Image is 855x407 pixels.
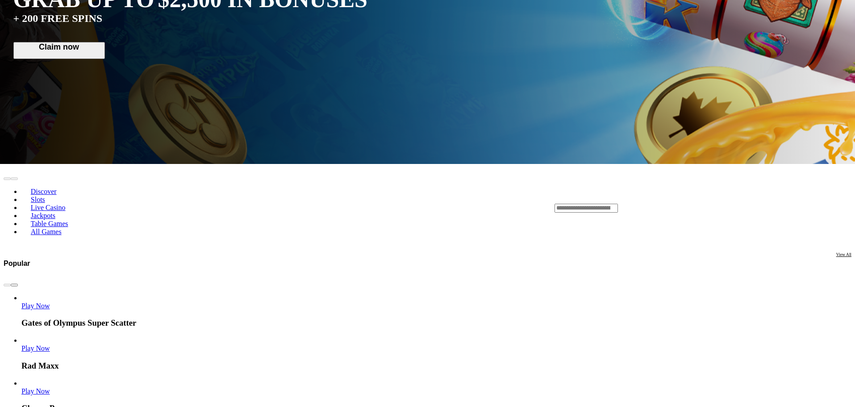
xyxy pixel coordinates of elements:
input: Search [555,204,618,213]
span: Discover [27,188,60,195]
span: View All [836,252,851,257]
a: Jackpots [21,209,65,222]
a: Table Games [21,217,77,231]
a: Discover [21,185,66,198]
span: Live Casino [27,204,69,211]
article: Gates of Olympus Super Scatter [21,294,851,328]
span: Play Now [21,344,50,352]
button: prev slide [4,284,11,286]
span: Jackpots [27,212,59,219]
span: Table Games [27,220,72,227]
header: Lobby [4,164,851,252]
button: next slide [11,177,18,180]
a: Gates of Olympus Super Scatter [21,302,50,310]
a: Rad Maxx [21,344,50,352]
a: Live Casino [21,201,75,214]
button: next slide [11,284,18,286]
span: All Games [27,228,65,235]
span: + 200 FREE SPINS [13,13,103,25]
a: View All [836,252,851,275]
a: Slots [21,193,54,206]
nav: Lobby [4,172,537,243]
h3: Rad Maxx [21,361,851,371]
h3: Popular [4,259,30,268]
span: Slots [27,196,49,203]
article: Rad Maxx [21,336,851,371]
a: All Games [21,225,71,239]
a: Cherry Pop [21,387,50,395]
span: Play Now [21,302,50,310]
button: prev slide [4,177,11,180]
span: Play Now [21,387,50,395]
button: Claim now [13,42,105,59]
h3: Gates of Olympus Super Scatter [21,318,851,328]
span: Claim now [18,43,100,51]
